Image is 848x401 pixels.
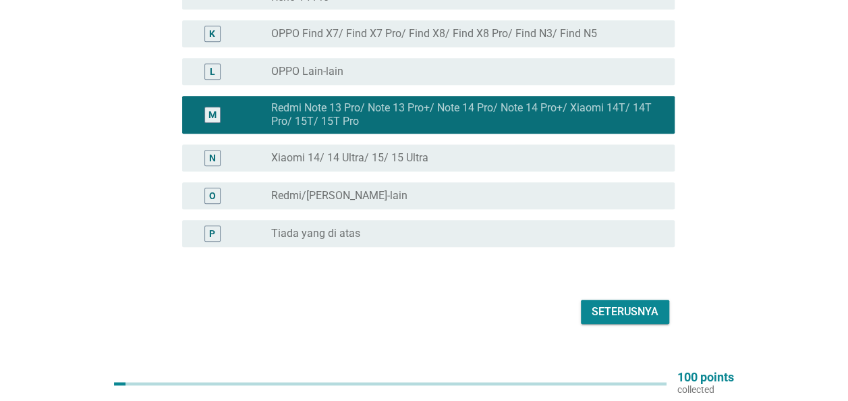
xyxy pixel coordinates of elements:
[677,383,734,396] p: collected
[209,151,216,165] div: N
[581,300,669,324] button: Seterusnya
[209,189,216,203] div: O
[210,65,215,79] div: L
[271,65,343,78] label: OPPO Lain-lain
[677,371,734,383] p: 100 points
[271,227,360,240] label: Tiada yang di atas
[209,27,215,41] div: K
[271,27,597,41] label: OPPO Find X7/ Find X7 Pro/ Find X8/ Find X8 Pro/ Find N3/ Find N5
[592,304,658,320] div: Seterusnya
[209,227,215,241] div: P
[271,101,653,128] label: Redmi Note 13 Pro/ Note 13 Pro+/ Note 14 Pro/ Note 14 Pro+/ Xiaomi 14T/ 14T Pro/ 15T/ 15T Pro
[271,151,428,165] label: Xiaomi 14/ 14 Ultra/ 15/ 15 Ultra
[208,108,217,122] div: M
[271,189,407,203] label: Redmi/[PERSON_NAME]-lain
